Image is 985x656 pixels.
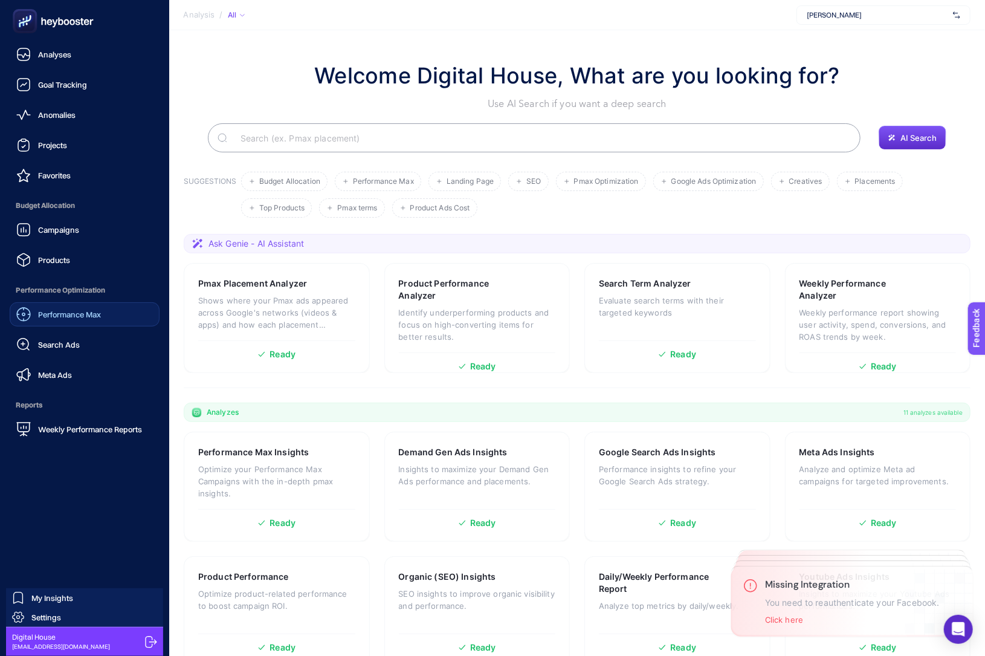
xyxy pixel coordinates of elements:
span: Product Ads Cost [410,204,470,213]
p: Weekly performance report showing user activity, spend, conversions, and ROAS trends by week. [799,307,957,343]
span: Landing Page [447,177,494,186]
span: Meta Ads [38,370,72,380]
span: [PERSON_NAME] [807,10,948,20]
span: Analyses [38,50,71,59]
span: Performance Max [353,177,414,186]
a: Performance Max InsightsOptimize your Performance Max Campaigns with the in-depth pmax insights.R... [184,432,370,542]
a: Performance Max [10,302,160,326]
a: Anomalies [10,103,160,127]
h1: Welcome Digital House, What are you looking for? [314,59,840,92]
p: Optimize product-related performance to boost campaign ROI. [198,588,355,612]
span: Performance Optimization [10,278,160,302]
span: Ready [270,643,295,652]
span: Ready [270,350,295,359]
span: Goal Tracking [38,80,87,89]
span: Ready [871,362,897,371]
p: Shows where your Pmax ads appeared across Google's networks (videos & apps) and how each placemen... [198,294,355,331]
span: Feedback [7,4,46,13]
a: Weekly Performance Reports [10,417,160,441]
a: Google Search Ads InsightsPerformance insights to refine your Google Search Ads strategy.Ready [584,432,770,542]
span: Projects [38,140,67,150]
p: You need to reauthenticate your Facebook. [765,598,940,608]
h3: Product Performance [198,571,289,583]
h3: Meta Ads Insights [799,446,875,458]
a: Projects [10,133,160,157]
span: Ready [470,519,496,527]
h3: Product Performance Analyzer [399,278,518,302]
p: SEO insights to improve organic visibility and performance. [399,588,556,612]
a: Favorites [10,163,160,187]
span: Ready [670,350,696,359]
span: Anomalies [38,110,76,120]
a: Meta Ads [10,363,160,387]
a: My Insights [6,588,163,608]
span: [EMAIL_ADDRESS][DOMAIN_NAME] [12,642,110,651]
a: Settings [6,608,163,627]
span: Ready [871,519,897,527]
p: Analyze and optimize Meta ad campaigns for targeted improvements. [799,463,957,487]
span: Favorites [38,170,71,180]
span: 11 analyzes available [903,408,963,417]
span: Campaigns [38,225,79,235]
span: Settings [31,612,61,622]
span: / [220,10,223,19]
a: Demand Gen Ads InsightsInsights to maximize your Demand Gen Ads performance and placements.Ready [384,432,570,542]
span: SEO [526,177,541,186]
p: Insights to maximize your Demand Gen Ads performance and placements. [399,463,556,487]
div: Open Intercom Messenger [944,615,973,644]
span: Digital House [12,632,110,642]
button: Click here [765,615,803,625]
span: Top Products [259,204,305,213]
h3: Demand Gen Ads Insights [399,446,508,458]
a: Meta Ads InsightsAnalyze and optimize Meta ad campaigns for targeted improvements.Ready [785,432,971,542]
span: Ready [470,362,496,371]
span: Products [38,255,70,265]
h3: Weekly Performance Analyzer [799,278,918,302]
span: Pmax Optimization [574,177,639,186]
a: Products [10,248,160,272]
span: Weekly Performance Reports [38,424,142,434]
span: Ready [670,519,696,527]
span: Analysis [184,10,215,20]
a: Campaigns [10,218,160,242]
a: Pmax Placement AnalyzerShows where your Pmax ads appeared across Google's networks (videos & apps... [184,263,370,373]
h3: SUGGESTIONS [184,177,236,218]
h3: Performance Max Insights [198,446,309,458]
span: Budget Allocation [259,177,320,186]
span: Pmax terms [337,204,377,213]
img: svg%3e [953,9,960,21]
span: Ready [670,643,696,652]
p: Analyze top metrics by daily/weekly. [599,600,756,612]
h3: Pmax Placement Analyzer [198,278,307,290]
span: Search Ads [38,340,80,349]
input: Search [231,121,851,155]
span: Google Ads Optimization [671,177,757,186]
a: Search Ads [10,333,160,357]
a: Analyses [10,42,160,67]
a: Search Term AnalyzerEvaluate search terms with their targeted keywordsReady [584,263,770,373]
span: Ask Genie - AI Assistant [208,238,304,250]
span: Budget Allocation [10,193,160,218]
h3: Search Term Analyzer [599,278,691,290]
a: Product Performance AnalyzerIdentify underperforming products and focus on high-converting items ... [384,263,570,373]
p: Use AI Search if you want a deep search [314,97,840,111]
p: Performance insights to refine your Google Search Ads strategy. [599,463,756,487]
h3: Missing Integration [765,579,940,591]
span: Ready [270,519,295,527]
p: Optimize your Performance Max Campaigns with the in-depth pmax insights. [198,463,355,499]
p: Identify underperforming products and focus on high-converting items for better results. [399,307,556,343]
h3: Google Search Ads Insights [599,446,716,458]
span: Ready [871,643,897,652]
span: My Insights [31,593,73,603]
span: Performance Max [38,310,101,319]
a: Goal Tracking [10,73,160,97]
span: Analyzes [207,408,239,417]
div: All [228,10,245,20]
a: Weekly Performance AnalyzerWeekly performance report showing user activity, spend, conversions, a... [785,263,971,373]
button: AI Search [879,126,946,150]
span: AI Search [900,133,937,143]
h3: Daily/Weekly Performance Report [599,571,719,595]
span: Reports [10,393,160,417]
h3: Organic (SEO) Insights [399,571,496,583]
p: Evaluate search terms with their targeted keywords [599,294,756,319]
